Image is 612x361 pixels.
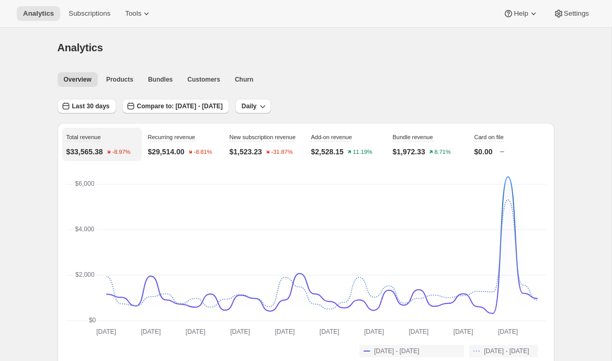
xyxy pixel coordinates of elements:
[119,6,158,21] button: Tools
[230,328,250,335] text: [DATE]
[498,328,518,335] text: [DATE]
[148,146,185,157] p: $29,514.00
[514,9,528,18] span: Help
[112,149,130,155] text: -8.97%
[311,134,352,140] span: Add-on revenue
[187,75,220,84] span: Customers
[75,225,94,233] text: $4,000
[17,6,60,21] button: Analytics
[122,99,229,114] button: Compare to: [DATE] - [DATE]
[409,328,428,335] text: [DATE]
[353,149,372,155] text: 11.19%
[72,102,110,110] span: Last 30 days
[75,180,94,187] text: $6,000
[75,271,95,278] text: $2,000
[474,134,504,140] span: Card on file
[88,317,96,324] text: $0
[96,328,116,335] text: [DATE]
[141,328,161,335] text: [DATE]
[230,146,262,157] p: $1,523.23
[453,328,473,335] text: [DATE]
[106,75,133,84] span: Products
[564,9,589,18] span: Settings
[469,345,537,357] button: [DATE] - [DATE]
[185,328,205,335] text: [DATE]
[393,134,433,140] span: Bundle revenue
[374,347,419,355] span: [DATE] - [DATE]
[66,134,101,140] span: Total revenue
[194,149,212,155] text: -8.81%
[364,328,384,335] text: [DATE]
[497,6,545,21] button: Help
[319,328,339,335] text: [DATE]
[311,146,344,157] p: $2,528.15
[393,146,425,157] p: $1,972.33
[484,347,529,355] span: [DATE] - [DATE]
[434,149,450,155] text: 8.71%
[547,6,595,21] button: Settings
[235,99,271,114] button: Daily
[271,149,292,155] text: -31.87%
[69,9,110,18] span: Subscriptions
[58,42,103,53] span: Analytics
[242,102,257,110] span: Daily
[58,99,116,114] button: Last 30 days
[62,6,117,21] button: Subscriptions
[64,75,92,84] span: Overview
[275,328,294,335] text: [DATE]
[230,134,296,140] span: New subscription revenue
[125,9,141,18] span: Tools
[137,102,223,110] span: Compare to: [DATE] - [DATE]
[235,75,253,84] span: Churn
[148,134,196,140] span: Recurring revenue
[359,345,464,357] button: [DATE] - [DATE]
[474,146,493,157] p: $0.00
[148,75,173,84] span: Bundles
[23,9,54,18] span: Analytics
[66,146,103,157] p: $33,565.38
